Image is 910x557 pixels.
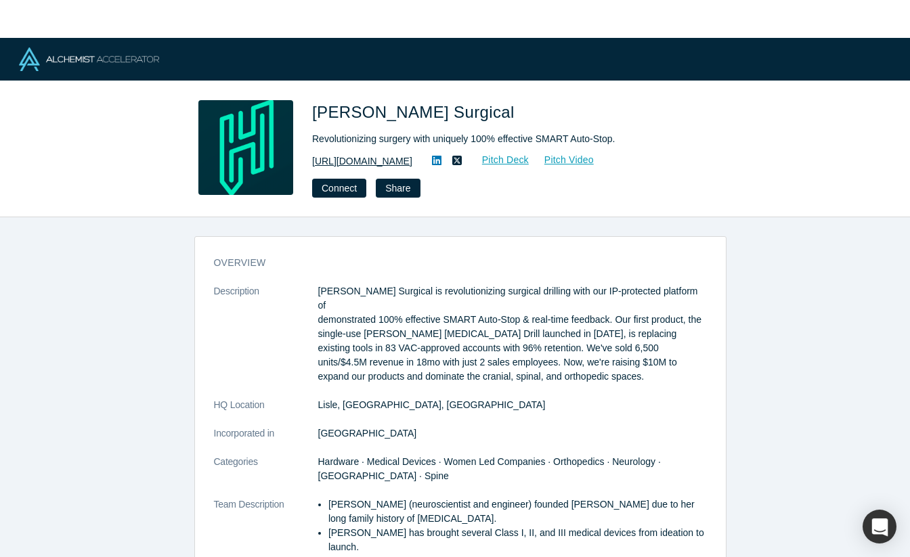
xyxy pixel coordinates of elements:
[529,152,594,168] a: Pitch Video
[214,455,318,497] dt: Categories
[328,526,707,554] li: [PERSON_NAME] has brought several Class I, II, and III medical devices from ideation to launch.
[312,179,366,198] button: Connect
[312,103,519,121] span: [PERSON_NAME] Surgical
[318,284,707,384] p: [PERSON_NAME] Surgical is revolutionizing surgical drilling with our IP-protected platform of dem...
[214,256,688,270] h3: overview
[214,284,318,398] dt: Description
[214,426,318,455] dt: Incorporated in
[318,426,707,441] dd: [GEOGRAPHIC_DATA]
[312,154,412,169] a: [URL][DOMAIN_NAME]
[312,132,691,146] div: Revolutionizing surgery with uniquely 100% effective SMART Auto-Stop.
[318,456,661,481] span: Hardware · Medical Devices · Women Led Companies · Orthopedics · Neurology · [GEOGRAPHIC_DATA] · ...
[376,179,420,198] button: Share
[19,47,159,71] img: Alchemist Logo
[328,497,707,526] li: [PERSON_NAME] (neuroscientist and engineer) founded [PERSON_NAME] due to her long family history ...
[198,100,293,195] img: Hubly Surgical's Logo
[214,398,318,426] dt: HQ Location
[318,398,707,412] dd: Lisle, [GEOGRAPHIC_DATA], [GEOGRAPHIC_DATA]
[467,152,529,168] a: Pitch Deck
